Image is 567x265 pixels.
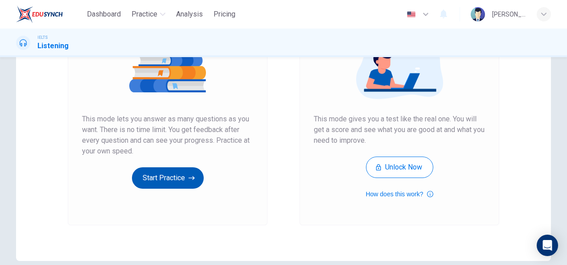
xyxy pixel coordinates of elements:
[16,5,63,23] img: EduSynch logo
[366,189,433,199] button: How does this work?
[314,114,485,146] span: This mode gives you a test like the real one. You will get a score and see what you are good at a...
[492,9,526,20] div: [PERSON_NAME]
[366,157,433,178] button: Unlock Now
[83,6,124,22] button: Dashboard
[131,9,157,20] span: Practice
[471,7,485,21] img: Profile picture
[128,6,169,22] button: Practice
[537,235,558,256] div: Open Intercom Messenger
[176,9,203,20] span: Analysis
[210,6,239,22] button: Pricing
[87,9,121,20] span: Dashboard
[82,114,253,157] span: This mode lets you answer as many questions as you want. There is no time limit. You get feedback...
[214,9,235,20] span: Pricing
[16,5,83,23] a: EduSynch logo
[406,11,417,18] img: en
[37,34,48,41] span: IELTS
[173,6,206,22] button: Analysis
[37,41,69,51] h1: Listening
[132,167,204,189] button: Start Practice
